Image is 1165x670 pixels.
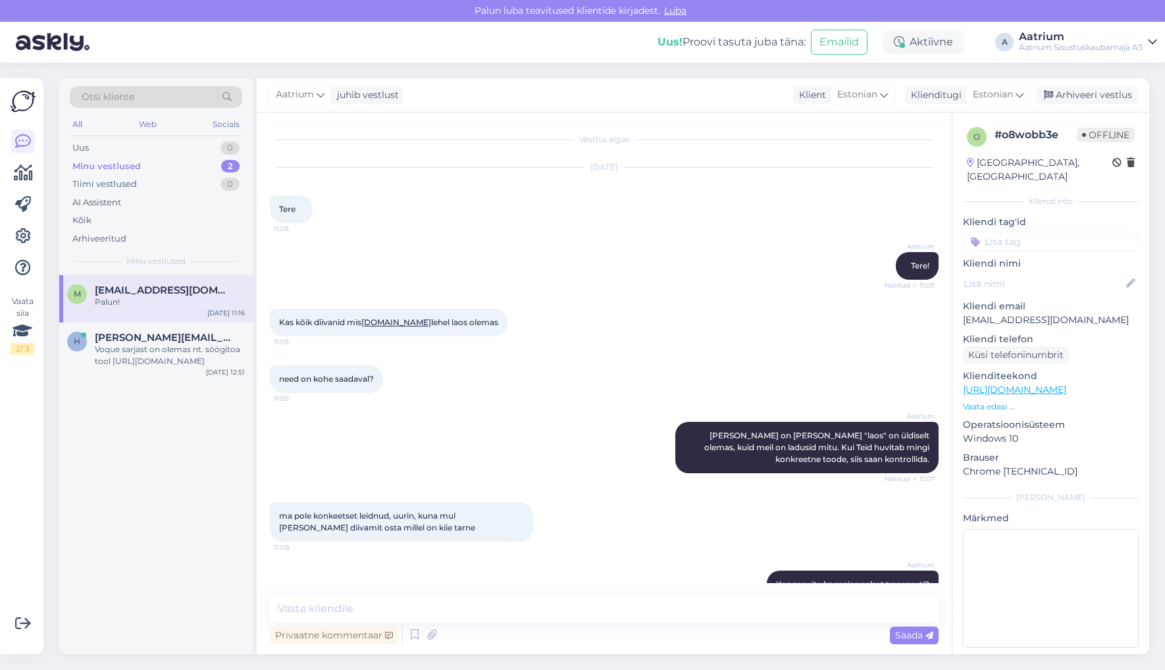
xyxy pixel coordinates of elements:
[973,88,1013,102] span: Estonian
[270,627,398,644] div: Privaatne kommentaar
[967,156,1112,184] div: [GEOGRAPHIC_DATA], [GEOGRAPHIC_DATA]
[279,511,475,532] span: ma pole konkeetset leidnud, uurin, kuna mul [PERSON_NAME] diivamit osta millel on kiie tarne
[95,332,232,344] span: hille.korindt@kuusakoski.com
[279,204,296,214] span: Tere
[72,160,141,173] div: Minu vestlused
[274,394,323,403] span: 11:05
[332,88,399,102] div: juhib vestlust
[72,214,91,227] div: Kõik
[207,308,245,318] div: [DATE] 11:16
[963,451,1139,465] p: Brauser
[963,511,1139,525] p: Märkmed
[963,215,1139,229] p: Kliendi tag'id
[221,160,240,173] div: 2
[776,579,929,589] span: Kas soovite ka meiepoolset transporti?
[72,196,121,209] div: AI Assistent
[220,142,240,155] div: 0
[274,224,323,234] span: 11:05
[973,132,980,142] span: o
[220,178,240,191] div: 0
[704,430,931,464] span: [PERSON_NAME] on [PERSON_NAME] "laos" on üldiselt olemas, kuid meil on ladusid mitu. Kui Teid huv...
[963,346,1069,364] div: Küsi telefoninumbrit
[963,465,1139,478] p: Chrome [TECHNICAL_ID]
[95,296,245,308] div: Palun!
[11,89,36,114] img: Askly Logo
[963,384,1066,396] a: [URL][DOMAIN_NAME]
[995,127,1077,143] div: # o8wobb3e
[210,116,242,133] div: Socials
[885,560,935,570] span: Aatrium
[74,289,81,299] span: m
[964,276,1124,291] input: Lisa nimi
[963,232,1139,251] input: Lisa tag
[995,33,1014,51] div: A
[658,36,683,48] b: Uus!
[963,195,1139,207] div: Kliendi info
[895,629,933,641] span: Saada
[906,88,962,102] div: Klienditugi
[660,5,690,16] span: Luba
[885,411,935,421] span: Aatrium
[883,30,964,54] div: Aktiivne
[274,542,323,552] span: 11:08
[963,432,1139,446] p: Windows 10
[279,374,374,384] span: need on kohe saadaval?
[276,88,314,102] span: Aatrium
[911,261,929,271] span: Tere!
[361,317,431,327] a: [DOMAIN_NAME]
[963,257,1139,271] p: Kliendi nimi
[206,367,245,377] div: [DATE] 12:51
[270,161,939,173] div: [DATE]
[11,343,34,355] div: 2 / 3
[1019,32,1143,42] div: Aatrium
[95,284,232,296] span: miritkaru@hotmail.com
[72,178,137,191] div: Tiimi vestlused
[95,344,245,367] div: Voque sarjast on olemas nt. söögitoa tool [URL][DOMAIN_NAME]
[811,30,867,55] button: Emailid
[1077,128,1135,142] span: Offline
[126,255,186,267] span: Minu vestlused
[837,88,877,102] span: Estonian
[70,116,85,133] div: All
[963,418,1139,432] p: Operatsioonisüsteem
[279,317,498,327] span: Kas kõik diivanid mis lehel laos olemas
[885,242,935,251] span: Aatrium
[1036,86,1137,104] div: Arhiveeri vestlus
[963,313,1139,327] p: [EMAIL_ADDRESS][DOMAIN_NAME]
[963,492,1139,503] div: [PERSON_NAME]
[885,474,935,484] span: Nähtud ✓ 11:07
[963,369,1139,383] p: Klienditeekond
[72,232,126,245] div: Arhiveeritud
[11,296,34,355] div: Vaata siia
[274,337,323,347] span: 11:05
[794,88,826,102] div: Klient
[885,280,935,290] span: Nähtud ✓ 11:05
[72,142,89,155] div: Uus
[963,332,1139,346] p: Kliendi telefon
[1019,42,1143,53] div: Aatrium Sisustuskaubamaja AS
[1019,32,1157,53] a: AatriumAatrium Sisustuskaubamaja AS
[270,134,939,145] div: Vestlus algas
[82,90,134,104] span: Otsi kliente
[74,336,80,346] span: h
[963,299,1139,313] p: Kliendi email
[136,116,159,133] div: Web
[963,401,1139,413] p: Vaata edasi ...
[658,34,806,50] div: Proovi tasuta juba täna:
